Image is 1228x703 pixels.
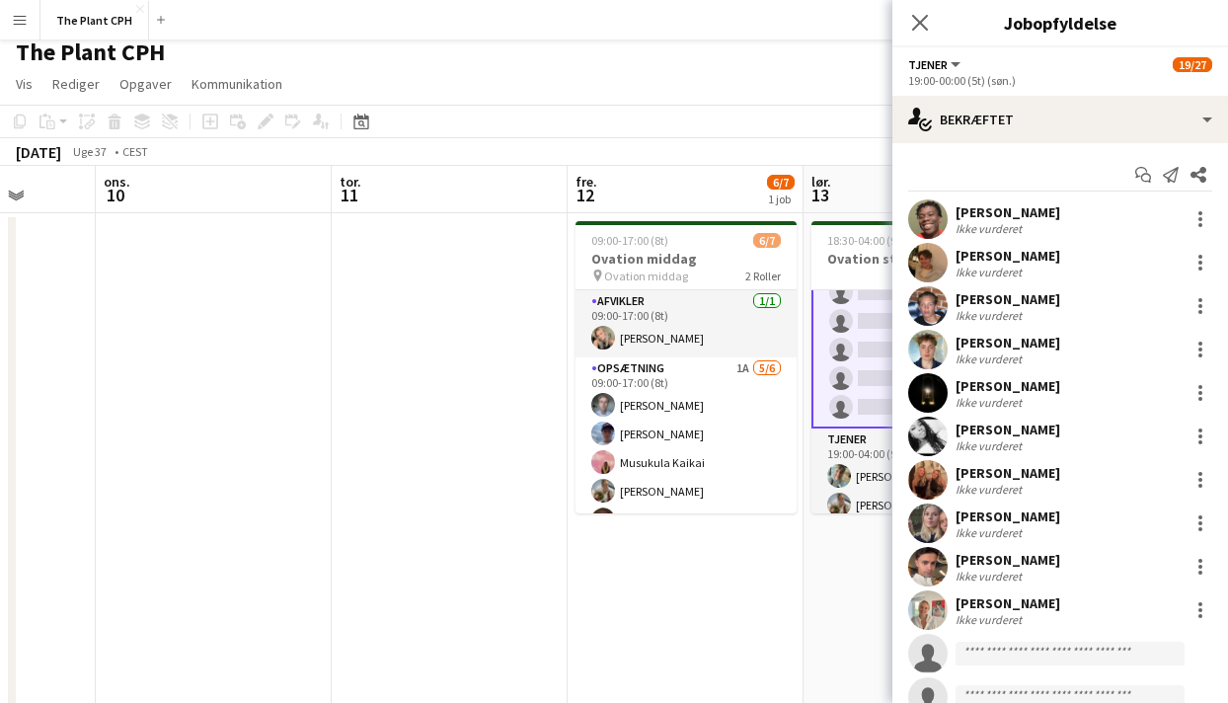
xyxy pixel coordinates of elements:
button: Tjener [908,57,963,72]
span: Vis [16,75,33,93]
span: 13 [808,184,831,206]
span: 6/7 [753,233,781,248]
div: 1 job [768,192,794,206]
h1: The Plant CPH [16,38,165,67]
span: 19/27 [1173,57,1212,72]
div: Ikke vurderet [956,612,1026,627]
div: [PERSON_NAME] [956,551,1060,569]
div: Ikke vurderet [956,351,1026,366]
div: [PERSON_NAME] [956,594,1060,612]
div: [PERSON_NAME] [956,203,1060,221]
button: The Plant CPH [40,1,149,39]
span: Ovation middag [604,269,688,283]
span: 12 [573,184,597,206]
div: Bekræftet [892,96,1228,143]
div: Ikke vurderet [956,395,1026,410]
a: Rediger [44,71,108,97]
div: 19:00-00:00 (5t) (søn.) [908,73,1212,88]
div: Ikke vurderet [956,308,1026,323]
span: Uge 37 [65,144,115,159]
span: 11 [337,184,361,206]
h3: Ovation stående middag [811,250,1033,268]
span: Kommunikation [192,75,282,93]
div: Ikke vurderet [956,525,1026,540]
span: Rediger [52,75,100,93]
span: 2 Roller [745,269,781,283]
div: [PERSON_NAME] [956,377,1060,395]
span: 6/7 [767,175,795,190]
div: Ikke vurderet [956,569,1026,584]
span: ons. [104,173,130,191]
app-card-role: Opsætning1A5/609:00-17:00 (8t)[PERSON_NAME][PERSON_NAME]Musukula Kaikai[PERSON_NAME][PERSON_NAME] [576,357,797,568]
span: 10 [101,184,130,206]
app-job-card: 09:00-17:00 (8t)6/7Ovation middag Ovation middag2 RollerAfvikler1/109:00-17:00 (8t)[PERSON_NAME]O... [576,221,797,513]
span: lør. [811,173,831,191]
app-card-role: Afvikler1/109:00-17:00 (8t)[PERSON_NAME] [576,290,797,357]
a: Opgaver [112,71,180,97]
div: Ikke vurderet [956,438,1026,453]
div: Ikke vurderet [956,265,1026,279]
div: Ikke vurderet [956,221,1026,236]
h3: Jobopfyldelse [892,10,1228,36]
div: Ikke vurderet [956,482,1026,497]
app-job-card: 18:30-04:00 (9t30m) (Sun)19/27Ovation stående middag7 Roller[PERSON_NAME][PERSON_NAME] Tjener3/41... [811,221,1033,513]
div: [DATE] [16,142,61,162]
div: [PERSON_NAME] [956,290,1060,308]
div: CEST [122,144,148,159]
div: [PERSON_NAME] [956,247,1060,265]
span: 09:00-17:00 (8t) [591,233,668,248]
a: Vis [8,71,40,97]
div: [PERSON_NAME] [956,508,1060,525]
h3: Ovation middag [576,250,797,268]
app-card-role: Tjener3/419:00-04:00 (9t)[PERSON_NAME][PERSON_NAME] [811,429,1033,582]
span: fre. [576,173,597,191]
span: Opgaver [119,75,172,93]
div: [PERSON_NAME] [956,421,1060,438]
span: 18:30-04:00 (9t30m) (Sun) [827,233,957,248]
div: [PERSON_NAME] [956,334,1060,351]
div: [PERSON_NAME] [956,464,1060,482]
span: tor. [340,173,361,191]
span: Tjener [908,57,948,72]
a: Kommunikation [184,71,290,97]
